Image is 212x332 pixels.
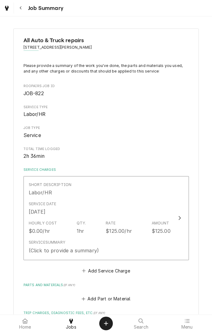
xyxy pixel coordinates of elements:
span: 2h 36min [23,153,45,159]
div: Parts and Materials [23,283,189,303]
span: Total Time Logged [23,147,189,152]
span: Roopairs Job ID [23,90,189,97]
div: Job Type [23,126,189,139]
a: Go to Jobs [1,2,12,14]
label: Service Charges [23,167,189,172]
span: Labor/HR [23,111,45,117]
div: (Click to provide a summary) [29,247,99,254]
button: Add Part or Material [80,294,131,303]
span: ( if any ) [63,283,75,287]
span: Job Summary [26,4,63,12]
span: Service [23,132,41,138]
div: Short Description [29,182,72,188]
label: Parts and Materials [23,283,189,288]
div: Roopairs Job ID [23,84,189,97]
span: ( if any ) [93,311,105,315]
a: Home [2,316,48,331]
div: $0.00/hr [29,227,50,235]
button: Add Service Charge [81,266,131,275]
div: Total Time Logged [23,147,189,160]
a: Jobs [49,316,94,331]
span: Jobs [66,325,76,330]
div: Service Type [23,105,189,118]
span: Menu [181,325,193,330]
div: Service Charges [23,167,189,275]
div: Amount [151,220,169,226]
div: Hourly Cost [29,220,57,226]
div: Trip Charges, Diagnostic Fees, etc. [23,311,189,331]
button: Update Line Item [23,176,189,260]
div: Rate [106,220,116,226]
span: Address [23,45,189,50]
div: Labor/HR [29,189,52,196]
label: Trip Charges, Diagnostic Fees, etc. [23,311,189,316]
span: Service Type [23,105,189,110]
button: Navigate back [15,2,26,14]
div: $125.00/hr [106,227,132,235]
span: Search [134,325,148,330]
button: Create Object [99,317,113,330]
div: Qty. [77,220,86,226]
div: [DATE] [29,208,46,215]
span: Roopairs Job ID [23,84,189,89]
span: Name [23,36,189,45]
div: Service Date [29,201,57,207]
div: Client Information [23,36,189,55]
span: Service Type [23,111,189,118]
div: 1hr [77,227,84,235]
span: JOB-822 [23,91,44,96]
span: Job Type [23,132,189,139]
div: Service Summary [29,240,65,245]
a: Search [118,316,164,331]
span: Total Time Logged [23,153,189,160]
div: $125.00 [151,227,170,235]
p: Please provide a summary of the work you've done, the parts and materials you used, and any other... [23,63,189,74]
span: Job Type [23,126,189,131]
span: Home [19,325,31,330]
a: Menu [164,316,210,331]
